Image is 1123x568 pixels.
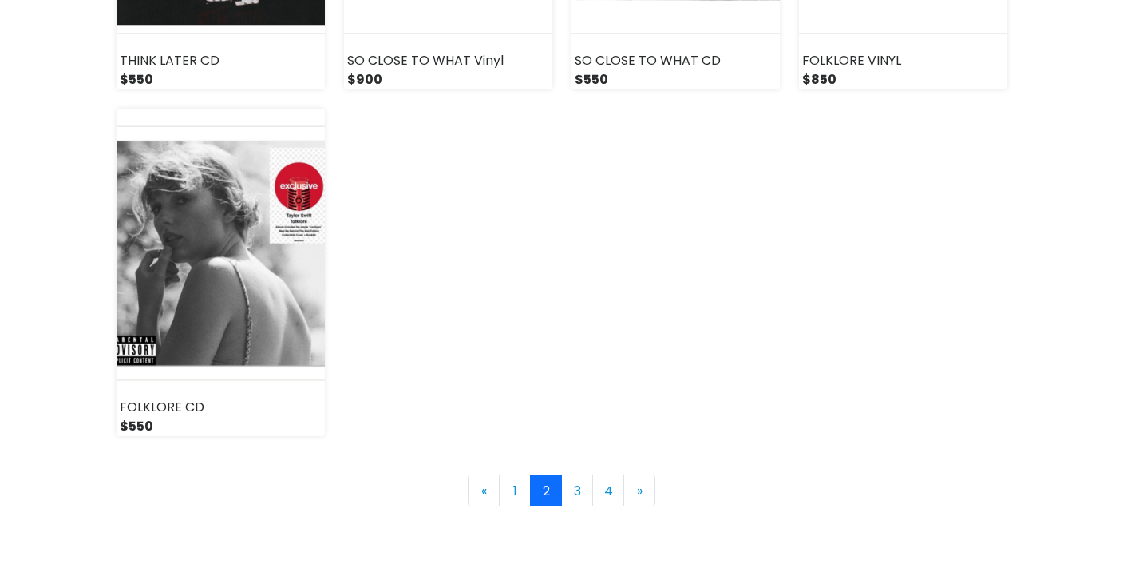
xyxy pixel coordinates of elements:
[481,482,487,500] span: «
[117,109,325,436] a: FOLKLORE CD $550
[468,475,500,506] a: Previous
[117,51,325,70] div: THINK LATER CD
[571,70,780,89] div: $550
[637,482,643,500] span: »
[117,398,325,417] div: FOLKLORE CD
[799,70,1007,89] div: $850
[592,475,624,506] a: 4
[571,51,780,70] div: SO CLOSE TO WHAT CD
[117,70,325,89] div: $550
[561,475,593,506] a: 3
[117,475,1007,506] nav: Page navigation
[530,475,562,506] a: 2
[344,51,552,70] div: SO CLOSE TO WHAT Vinyl
[117,109,325,398] img: small_1743281444204.png
[623,475,655,506] a: Next
[499,475,531,506] a: 1
[799,51,1007,70] div: FOLKLORE VINYL
[344,70,552,89] div: $900
[117,417,325,436] div: $550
